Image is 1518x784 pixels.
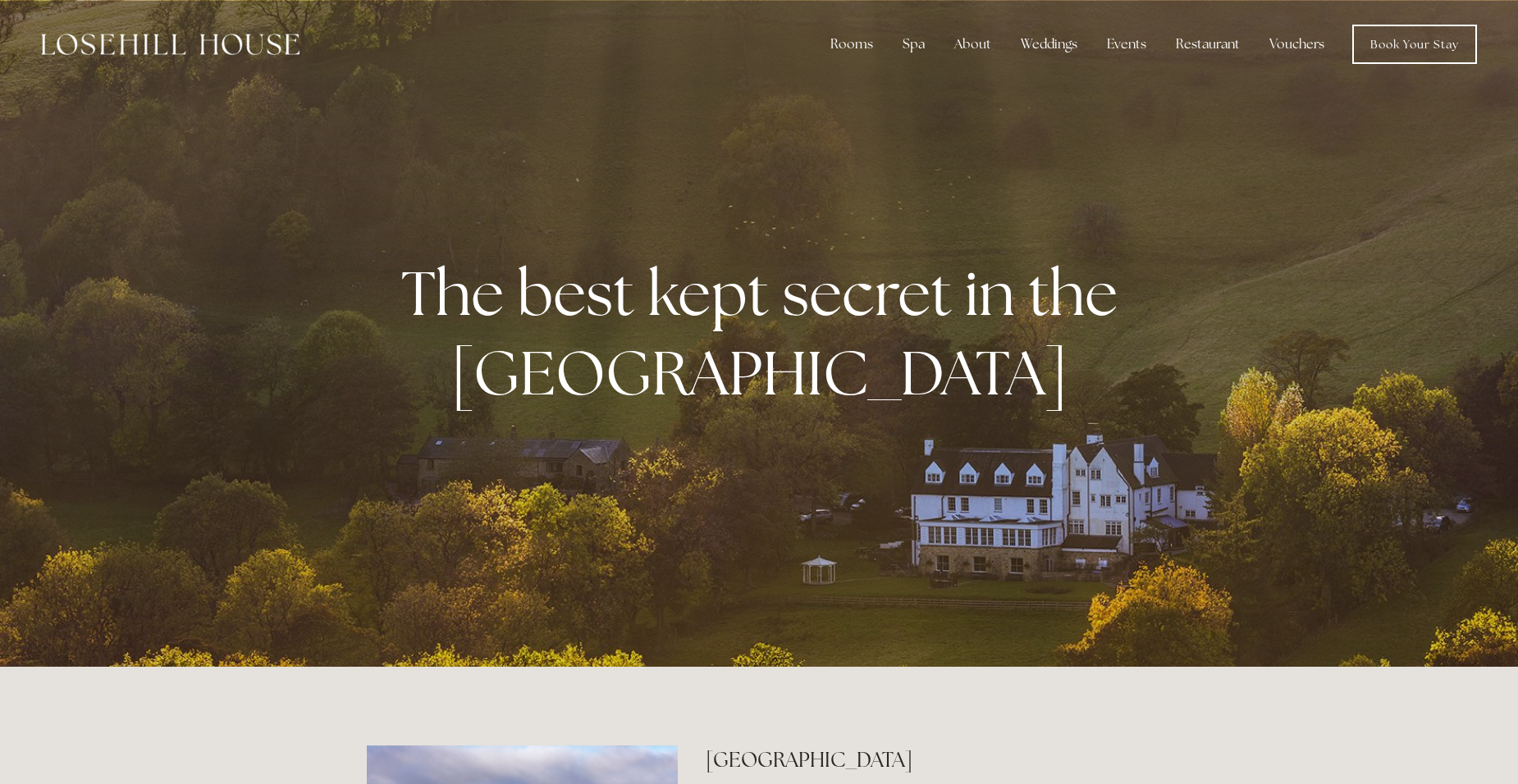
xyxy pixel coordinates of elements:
[401,253,1131,413] strong: The best kept secret in the [GEOGRAPHIC_DATA]
[1352,25,1477,64] a: Book Your Stay
[889,28,938,61] div: Spa
[1256,28,1337,61] a: Vouchers
[706,745,1151,774] h2: [GEOGRAPHIC_DATA]
[41,34,299,55] img: Losehill House
[1008,28,1090,61] div: Weddings
[1094,28,1159,61] div: Events
[1163,28,1253,61] div: Restaurant
[941,28,1004,61] div: About
[817,28,886,61] div: Rooms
